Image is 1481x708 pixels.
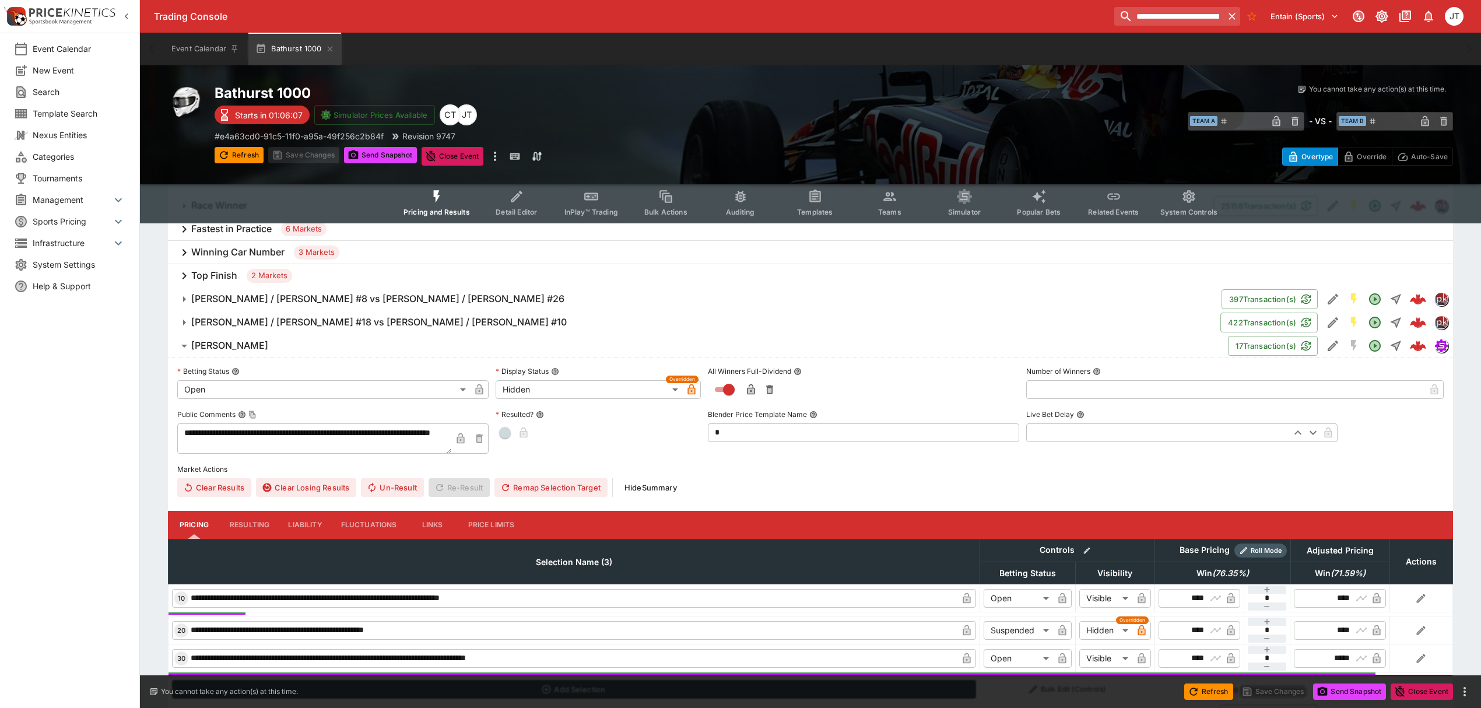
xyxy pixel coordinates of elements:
[1411,150,1448,163] p: Auto-Save
[1119,616,1145,624] span: Overridden
[1410,291,1426,307] div: 68c65a40-ce4c-4afe-8f6f-b3eecc408b64
[1410,314,1426,331] div: 08ef6b9a-b0e0-4ce9-a42d-e944c7386db9
[394,182,1227,223] div: Event type filters
[281,223,327,235] span: 6 Markets
[617,478,684,497] button: HideSummary
[248,33,341,65] button: Bathurst 1000
[176,594,187,602] span: 10
[1371,6,1392,27] button: Toggle light/dark mode
[1364,312,1385,333] button: Open
[1445,7,1464,26] div: Joshua Thomson
[644,208,687,216] span: Bulk Actions
[168,511,220,539] button: Pricing
[797,208,833,216] span: Templates
[175,626,188,635] span: 20
[1435,339,1448,352] img: simulator
[1114,7,1223,26] input: search
[987,566,1069,580] span: Betting Status
[1282,148,1453,166] div: Start From
[154,10,1110,23] div: Trading Console
[1395,6,1416,27] button: Documentation
[1026,409,1074,419] p: Live Bet Delay
[1322,312,1343,333] button: Edit Detail
[279,511,331,539] button: Liability
[984,589,1053,608] div: Open
[1301,150,1333,163] p: Overtype
[33,280,125,292] span: Help & Support
[1160,208,1217,216] span: System Controls
[1313,684,1386,700] button: Send Snapshot
[231,367,240,376] button: Betting Status
[809,411,817,419] button: Blender Price Template Name
[1076,411,1085,419] button: Live Bet Delay
[1331,566,1366,580] em: ( 71.59 %)
[191,293,564,305] h6: [PERSON_NAME] / [PERSON_NAME] #8 vs [PERSON_NAME] / [PERSON_NAME] #26
[1434,292,1448,306] div: pricekinetics
[1410,291,1426,307] img: logo-cerberus--red.svg
[177,478,251,497] button: Clear Results
[496,366,549,376] p: Display Status
[1368,292,1382,306] svg: Open
[948,208,981,216] span: Simulator
[164,33,246,65] button: Event Calendar
[1343,335,1364,356] button: SGM Disabled
[1079,543,1094,558] button: Bulk edit
[1079,589,1132,608] div: Visible
[344,147,417,163] button: Send Snapshot
[1441,3,1467,29] button: Joshua Thomson
[33,150,125,163] span: Categories
[984,649,1053,668] div: Open
[29,8,115,17] img: PriceKinetics
[1418,6,1439,27] button: Notifications
[1184,566,1262,580] span: Win(76.35%)
[1406,288,1430,311] a: 68c65a40-ce4c-4afe-8f6f-b3eecc408b64
[3,5,27,28] img: PriceKinetics Logo
[361,478,423,497] span: Un-Result
[1079,621,1132,640] div: Hidden
[1322,335,1343,356] button: Edit Detail
[669,376,695,383] span: Overridden
[564,208,618,216] span: InPlay™ Trading
[33,64,125,76] span: New Event
[215,130,384,142] p: Copy To Clipboard
[191,223,272,235] h6: Fastest in Practice
[1085,566,1145,580] span: Visibility
[33,215,111,227] span: Sports Pricing
[488,147,502,166] button: more
[1435,316,1448,329] img: pricekinetics
[1385,335,1406,356] button: Straight
[215,84,834,102] h2: Copy To Clipboard
[1406,334,1430,357] a: aa89f679-727b-4f25-a515-e8dd1a39983b
[984,621,1053,640] div: Suspended
[496,380,682,399] div: Hidden
[1357,150,1387,163] p: Override
[1093,367,1101,376] button: Number of Winners
[33,194,111,206] span: Management
[33,172,125,184] span: Tournaments
[294,247,339,258] span: 3 Markets
[1290,539,1389,562] th: Adjusted Pricing
[1026,366,1090,376] p: Number of Winners
[1079,649,1132,668] div: Visible
[1088,208,1139,216] span: Related Events
[33,86,125,98] span: Search
[1264,7,1346,26] button: Select Tenant
[1228,336,1318,356] button: 17Transaction(s)
[1190,116,1217,126] span: Team A
[177,366,229,376] p: Betting Status
[1234,544,1287,558] div: Show/hide Price Roll mode configuration.
[1389,539,1452,584] th: Actions
[1338,148,1392,166] button: Override
[459,511,524,539] button: Price Limits
[177,380,470,399] div: Open
[1406,311,1430,334] a: 08ef6b9a-b0e0-4ce9-a42d-e944c7386db9
[33,129,125,141] span: Nexus Entities
[1212,566,1249,580] em: ( 76.35 %)
[1343,312,1364,333] button: SGM Enabled
[1339,116,1366,126] span: Team B
[708,366,791,376] p: All Winners Full-Dividend
[168,334,1228,357] button: [PERSON_NAME]
[314,105,435,125] button: Simulator Prices Available
[1434,339,1448,353] div: simulator
[456,104,477,125] div: Joshua Thomson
